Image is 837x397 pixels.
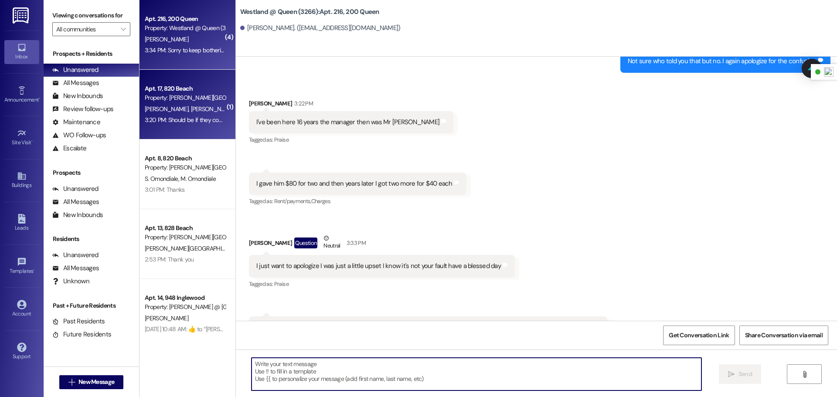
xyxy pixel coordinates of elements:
div: Review follow-ups [52,105,113,114]
div: Apt. 216, 200 Queen [145,14,225,24]
img: ResiDesk Logo [13,7,31,24]
span: • [39,95,40,102]
b: Westland @ Queen (3266): Apt. 216, 200 Queen [240,7,379,17]
div: Question [294,238,317,248]
span: Praise [274,280,289,288]
div: Tagged as: [249,133,453,146]
button: Share Conversation via email [739,326,828,345]
i:  [728,371,735,378]
span: Charges [311,197,330,205]
i:  [801,371,808,378]
div: Prospects + Residents [44,49,139,58]
span: [PERSON_NAME][GEOGRAPHIC_DATA] [145,244,244,252]
span: • [31,138,33,144]
div: Escalate [52,144,86,153]
div: [PERSON_NAME] [249,234,515,255]
span: S. Omondiale [145,175,180,183]
label: Viewing conversations for [52,9,130,22]
div: 3:20 PM: Should be if they come after 8:15 I just have to drop my kids off at school [145,116,352,124]
div: [PERSON_NAME]. ([EMAIL_ADDRESS][DOMAIN_NAME]) [240,24,401,33]
span: Rent/payments , [274,197,311,205]
div: I just want to apologize I was just a little upset I know it's not your fault have a blessed day [256,261,501,271]
div: 2:53 PM: Thank you [145,255,194,263]
div: [PERSON_NAME] [249,99,453,111]
div: Property: [PERSON_NAME] @ [GEOGRAPHIC_DATA] (3272) [145,302,225,312]
div: New Inbounds [52,210,103,220]
a: Support [4,340,39,363]
span: [PERSON_NAME] [191,105,234,113]
div: I've been here 16 years the manager then was Mr [PERSON_NAME] [256,118,439,127]
div: Apt. 13, 828 Beach [145,224,225,233]
div: Tagged as: [249,278,515,290]
div: Residents [44,234,139,244]
button: New Message [59,375,124,389]
i:  [68,379,75,386]
div: Property: [PERSON_NAME][GEOGRAPHIC_DATA] ([STREET_ADDRESS]) (3392) [145,93,225,102]
div: I gave him $80 for two and then years later I got two more for $40 each [256,179,453,188]
i:  [121,26,126,33]
span: • [34,267,35,273]
a: Buildings [4,169,39,192]
div: Unanswered [52,251,99,260]
div: Apt. 14, 948 Inglewood [145,293,225,302]
div: Tagged as: [249,195,466,207]
div: Prospects [44,168,139,177]
a: Inbox [4,40,39,64]
div: Maintenance [52,118,100,127]
div: 3:34 PM: Sorry to keep bothering you what is the guy coming out on the first [DATE] of next month... [145,46,476,54]
span: New Message [78,377,114,387]
div: 3:33 PM [344,238,366,248]
div: Property: Westland @ Queen (3266) [145,24,225,33]
div: 3:22 PM [292,99,313,108]
div: 3:01 PM: Thanks [145,186,185,193]
div: Unknown [52,277,89,286]
span: [PERSON_NAME] [145,105,191,113]
div: Property: [PERSON_NAME][GEOGRAPHIC_DATA] ([STREET_ADDRESS]) (3392) [145,163,225,172]
div: Past + Future Residents [44,301,139,310]
div: WO Follow-ups [52,131,106,140]
span: Praise [274,136,289,143]
div: All Messages [52,197,99,207]
div: Apt. 17, 820 Beach [145,84,225,93]
div: New Inbounds [52,92,103,101]
button: Send [719,364,761,384]
div: Not sure who told you that but no. I again apologize for the confusion [628,57,817,66]
span: M. Omondiale [180,175,216,183]
span: [PERSON_NAME] [145,314,188,322]
div: All Messages [52,264,99,273]
button: Get Conversation Link [663,326,735,345]
a: Site Visit • [4,126,39,149]
div: Unanswered [52,65,99,75]
div: Apt. 8, 820 Beach [145,154,225,163]
div: Neutral [322,234,342,252]
div: Past Residents [52,317,105,326]
input: All communities [56,22,116,36]
div: All Messages [52,78,99,88]
span: Share Conversation via email [745,331,823,340]
div: Future Residents [52,330,111,339]
div: [DATE] 10:48 AM: ​👍​ to “ [PERSON_NAME] ([PERSON_NAME] @ [GEOGRAPHIC_DATA] (3272)): I am still wa... [145,325,550,333]
a: Leads [4,211,39,235]
div: Unanswered [52,184,99,193]
div: Property: [PERSON_NAME][GEOGRAPHIC_DATA] ([STREET_ADDRESS]) (3280) [145,233,225,242]
span: Get Conversation Link [669,331,729,340]
span: Send [738,370,752,379]
a: Account [4,297,39,321]
a: Templates • [4,254,39,278]
span: [PERSON_NAME] [145,35,188,43]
